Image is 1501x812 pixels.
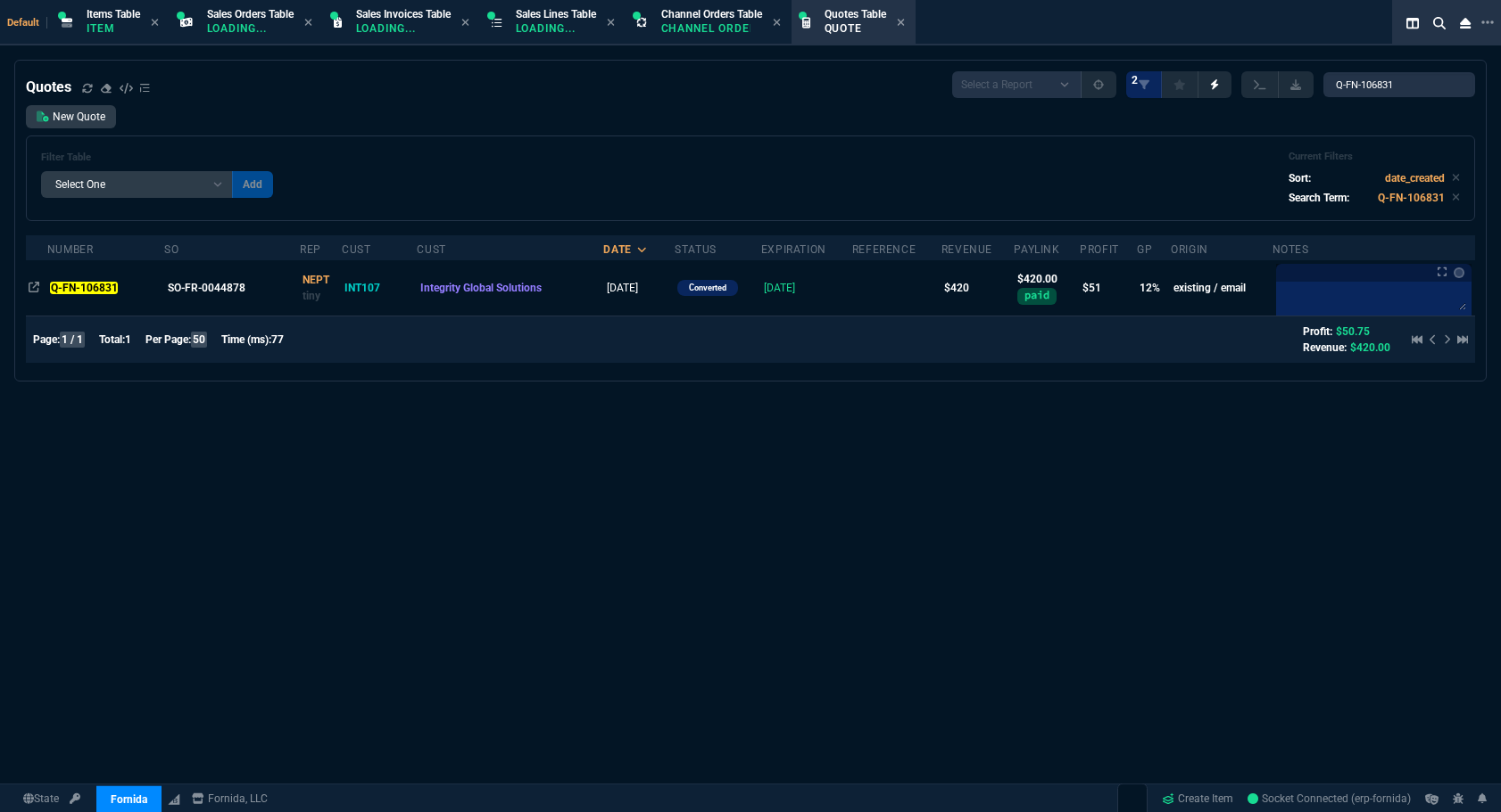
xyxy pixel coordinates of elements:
span: $50.75 [1336,325,1370,338]
span: Items Table [87,8,140,21]
p: Channel Order [661,21,750,36]
p: tiny [303,288,339,304]
div: origin [1171,242,1208,257]
a: Global State [18,791,64,807]
td: Open SO in Expanded View [164,260,300,316]
h6: Filter Table [41,152,273,164]
span: Quotes Table [825,8,886,21]
div: profit [1080,242,1119,257]
span: Per Page: [145,333,191,346]
span: Socket Connected (erp-fornida) [1248,792,1411,805]
div: Rep [300,242,321,257]
p: Item [87,21,140,36]
p: Search Term: [1289,190,1349,206]
nx-icon: Open In Opposite Panel [29,282,39,294]
div: Expiration [761,242,826,257]
span: 2 [1132,73,1138,87]
div: paid [1017,288,1057,304]
mark: Q-FN-106831 [50,282,118,294]
span: Integrity Global Solutions [420,282,542,294]
a: KENL2xTpJTkeguBvAAHX [1248,791,1411,807]
input: Search [1323,72,1475,97]
div: SO-FR-0044878 [168,280,293,296]
p: existing / email [1173,280,1269,296]
span: Default [7,17,47,29]
span: Time (ms): [221,333,271,346]
nx-icon: Split Panels [1399,12,1426,34]
code: date_created [1385,172,1445,185]
span: 1 / 1 [60,332,85,348]
span: Total: [99,333,125,346]
p: Sort: [1289,170,1311,186]
div: Number [47,242,94,257]
span: $420 [944,282,969,294]
a: New Quote [26,105,116,128]
a: Create Item [1155,785,1240,812]
span: 77 [271,333,284,346]
div: Revenue [941,242,992,257]
nx-icon: Close Tab [607,16,615,30]
div: Status [675,242,717,257]
span: INT107 [344,282,380,294]
div: Date [603,242,631,257]
div: Cust [342,242,370,257]
span: 12% [1140,282,1160,294]
div: SO [164,242,178,257]
td: [DATE] [761,260,852,316]
p: Loading... [516,21,596,36]
span: 1 [125,333,131,346]
h4: Quotes [26,77,71,98]
nx-icon: Close Tab [897,16,905,30]
nx-icon: Search [1426,12,1453,34]
span: Sales Lines Table [516,8,596,21]
td: undefined [852,260,941,316]
a: API TOKEN [64,791,86,807]
span: Profit: [1303,325,1332,338]
span: Sales Orders Table [207,8,294,21]
span: $51 [1082,282,1101,294]
td: [DATE] [603,260,675,316]
span: Page: [33,333,60,346]
nx-icon: Close Workbench [1453,12,1478,34]
code: Q-FN-106831 [1378,192,1445,204]
nx-icon: Open New Tab [1481,14,1494,31]
p: Loading... [356,21,445,36]
nx-icon: Close Tab [304,16,312,30]
div: Reference [852,242,916,257]
h6: Current Filters [1289,151,1460,163]
nx-icon: Close Tab [773,16,781,30]
td: double click to filter by Rep [300,260,342,316]
div: Notes [1273,242,1309,257]
span: $420.00 [1350,341,1390,354]
div: Cust [417,242,445,257]
p: NEPT [303,272,339,288]
p: Quote [825,21,886,36]
p: $420.00 [1017,271,1077,287]
p: Loading... [207,21,294,36]
nx-icon: Close Tab [461,16,469,30]
span: Revenue: [1303,341,1347,354]
nx-icon: Close Tab [151,16,159,30]
span: Channel Orders Table [661,8,762,21]
span: Sales Invoices Table [356,8,451,21]
span: 50 [191,332,207,348]
div: PayLink [1014,242,1059,257]
a: msbcCompanyName [187,791,273,807]
div: GP [1137,242,1152,257]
